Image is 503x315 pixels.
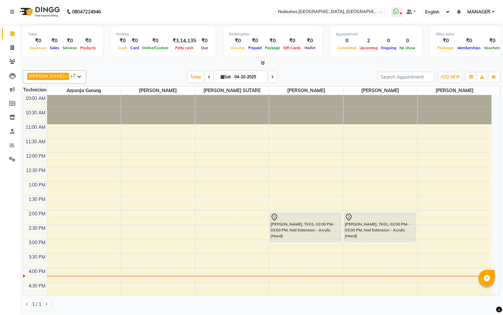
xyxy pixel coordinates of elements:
[27,182,47,188] div: 1:00 PM
[25,153,47,160] div: 12:00 PM
[263,37,282,45] div: ₹0
[24,109,47,116] div: 10:30 AM
[116,31,210,37] div: Finance
[29,73,64,79] span: [PERSON_NAME]
[79,37,98,45] div: ₹0
[70,73,81,78] span: +7
[398,37,417,45] div: 0
[72,3,101,21] b: 08047224946
[140,46,170,50] span: Online/Custom
[47,87,121,95] span: Arpanja Gurung
[303,46,317,50] span: Wallet
[79,46,98,50] span: Products
[174,46,195,50] span: Petty cash
[61,46,79,50] span: Services
[27,239,47,246] div: 3:00 PM
[229,46,247,50] span: Voucher
[379,46,398,50] span: Ongoing
[336,37,358,45] div: 0
[121,87,195,95] span: [PERSON_NAME]
[140,37,170,45] div: ₹0
[116,46,129,50] span: Cash
[247,46,263,50] span: Prepaid
[270,213,341,242] div: [PERSON_NAME], TK01, 02:00 PM-03:00 PM, Nail Extension - Acrylic (Hand)
[28,46,48,50] span: Expenses
[116,37,129,45] div: ₹0
[440,74,460,79] span: ADD NEW
[379,37,398,45] div: 0
[282,37,303,45] div: ₹0
[378,72,435,82] input: Search Appointment
[358,46,379,50] span: Upcoming
[27,196,47,203] div: 1:30 PM
[32,301,41,308] span: 1 / 1
[475,289,496,308] iframe: chat widget
[24,95,47,102] div: 10:00 AM
[336,46,358,50] span: Completed
[199,46,210,50] span: Due
[23,87,47,93] div: Technician
[24,124,47,131] div: 11:00 AM
[418,87,492,95] span: [PERSON_NAME]
[129,37,140,45] div: ₹0
[199,37,210,45] div: ₹0
[27,210,47,217] div: 2:00 PM
[229,31,317,37] div: Redemption
[456,46,482,50] span: Memberships
[282,46,303,50] span: Gift Cards
[436,37,456,45] div: ₹0
[482,46,502,50] span: Vouchers
[303,37,317,45] div: ₹0
[27,283,47,289] div: 4:30 PM
[398,46,417,50] span: No show
[17,3,62,21] img: logo
[482,37,502,45] div: ₹0
[25,167,47,174] div: 12:30 PM
[129,46,140,50] span: Card
[467,9,491,15] span: MANAGER
[247,37,263,45] div: ₹0
[436,46,456,50] span: Packages
[27,254,47,261] div: 3:30 PM
[28,37,48,45] div: ₹0
[219,74,233,79] span: Sat
[229,37,247,45] div: ₹0
[456,37,482,45] div: ₹0
[27,225,47,232] div: 2:30 PM
[336,31,417,37] div: Appointment
[24,138,47,145] div: 11:30 AM
[269,87,343,95] span: [PERSON_NAME]
[439,72,461,82] button: ADD NEW
[27,268,47,275] div: 4:00 PM
[195,87,269,95] span: [PERSON_NAME] SUTARE
[28,31,98,37] div: Total
[344,87,417,95] span: [PERSON_NAME]
[263,46,282,50] span: Package
[61,37,79,45] div: ₹0
[48,46,61,50] span: Sales
[170,37,199,45] div: ₹3,14,135
[48,37,61,45] div: ₹0
[188,72,204,82] span: Today
[64,73,67,79] a: x
[233,72,265,82] input: 2025-10-04
[345,213,415,242] div: [PERSON_NAME], TK01, 02:00 PM-03:00 PM, Nail Extension - Acrylic (Hand)
[358,37,379,45] div: 2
